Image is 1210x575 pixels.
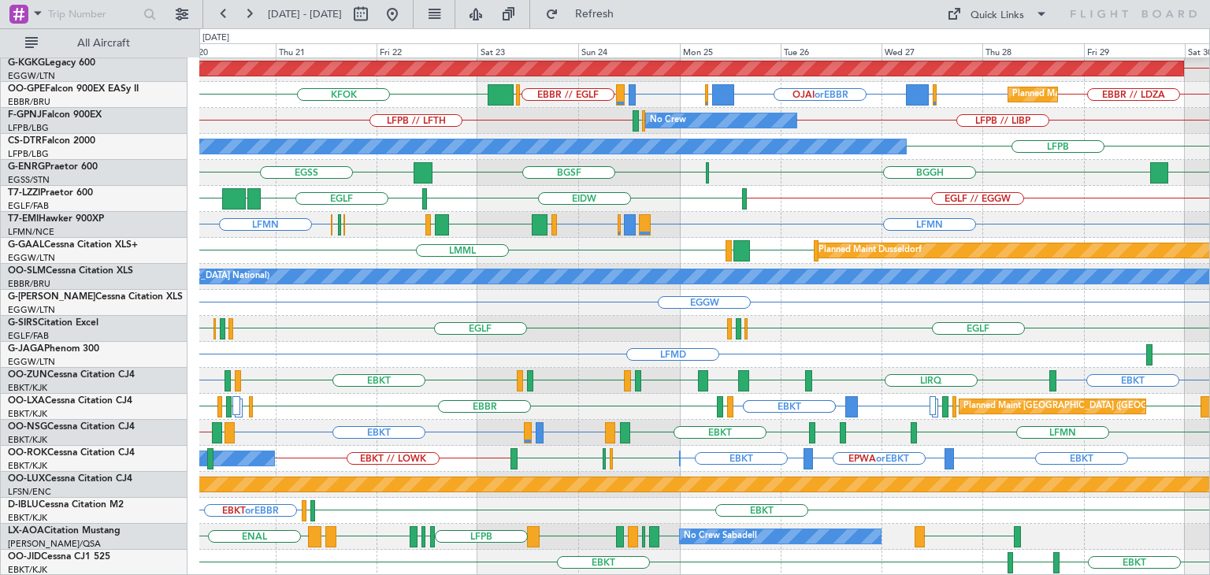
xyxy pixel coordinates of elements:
[8,356,55,368] a: EGGW/LTN
[818,239,922,262] div: Planned Maint Dusseldorf
[680,43,781,57] div: Mon 25
[8,70,55,82] a: EGGW/LTN
[8,110,42,120] span: F-GPNJ
[8,188,93,198] a: T7-LZZIPraetor 600
[8,512,47,524] a: EBKT/KJK
[8,370,47,380] span: OO-ZUN
[8,552,41,562] span: OO-JID
[8,226,54,238] a: LFMN/NCE
[8,500,124,510] a: D-IBLUCessna Citation M2
[8,240,44,250] span: G-GAAL
[8,252,55,264] a: EGGW/LTN
[8,58,45,68] span: G-KGKG
[8,526,44,536] span: LX-AOA
[8,448,47,458] span: OO-ROK
[8,370,135,380] a: OO-ZUNCessna Citation CJ4
[8,330,49,342] a: EGLF/FAB
[477,43,578,57] div: Sat 23
[8,188,40,198] span: T7-LZZI
[8,422,47,432] span: OO-NSG
[8,162,45,172] span: G-ENRG
[8,318,98,328] a: G-SIRSCitation Excel
[982,43,1083,57] div: Thu 28
[8,396,132,406] a: OO-LXACessna Citation CJ4
[8,526,121,536] a: LX-AOACitation Mustang
[8,110,102,120] a: F-GPNJFalcon 900EX
[650,109,686,132] div: No Crew
[8,460,47,472] a: EBKT/KJK
[8,408,47,420] a: EBKT/KJK
[8,292,95,302] span: G-[PERSON_NAME]
[8,136,95,146] a: CS-DTRFalcon 2000
[8,422,135,432] a: OO-NSGCessna Citation CJ4
[684,525,757,548] div: No Crew Sabadell
[8,344,99,354] a: G-JAGAPhenom 300
[8,148,49,160] a: LFPB/LBG
[268,7,342,21] span: [DATE] - [DATE]
[8,174,50,186] a: EGSS/STN
[8,240,138,250] a: G-GAALCessna Citation XLS+
[8,318,38,328] span: G-SIRS
[377,43,477,57] div: Fri 22
[8,448,135,458] a: OO-ROKCessna Citation CJ4
[8,266,133,276] a: OO-SLMCessna Citation XLS
[8,486,51,498] a: LFSN/ENC
[276,43,377,57] div: Thu 21
[8,538,101,550] a: [PERSON_NAME]/QSA
[8,304,55,316] a: EGGW/LTN
[578,43,679,57] div: Sun 24
[882,43,982,57] div: Wed 27
[8,396,45,406] span: OO-LXA
[202,32,229,45] div: [DATE]
[8,474,45,484] span: OO-LUX
[8,382,47,394] a: EBKT/KJK
[8,266,46,276] span: OO-SLM
[8,474,132,484] a: OO-LUXCessna Citation CJ4
[781,43,882,57] div: Tue 26
[8,214,104,224] a: T7-EMIHawker 900XP
[939,2,1056,27] button: Quick Links
[8,136,42,146] span: CS-DTR
[8,162,98,172] a: G-ENRGPraetor 600
[8,292,183,302] a: G-[PERSON_NAME]Cessna Citation XLS
[8,84,45,94] span: OO-GPE
[8,500,39,510] span: D-IBLU
[8,58,95,68] a: G-KGKGLegacy 600
[8,434,47,446] a: EBKT/KJK
[1084,43,1185,57] div: Fri 29
[971,8,1024,24] div: Quick Links
[17,31,171,56] button: All Aircraft
[8,200,49,212] a: EGLF/FAB
[562,9,628,20] span: Refresh
[8,84,139,94] a: OO-GPEFalcon 900EX EASy II
[48,2,139,26] input: Trip Number
[8,122,49,134] a: LFPB/LBG
[41,38,166,49] span: All Aircraft
[8,278,50,290] a: EBBR/BRU
[8,552,110,562] a: OO-JIDCessna CJ1 525
[8,344,44,354] span: G-JAGA
[175,43,276,57] div: Wed 20
[8,96,50,108] a: EBBR/BRU
[8,214,39,224] span: T7-EMI
[538,2,633,27] button: Refresh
